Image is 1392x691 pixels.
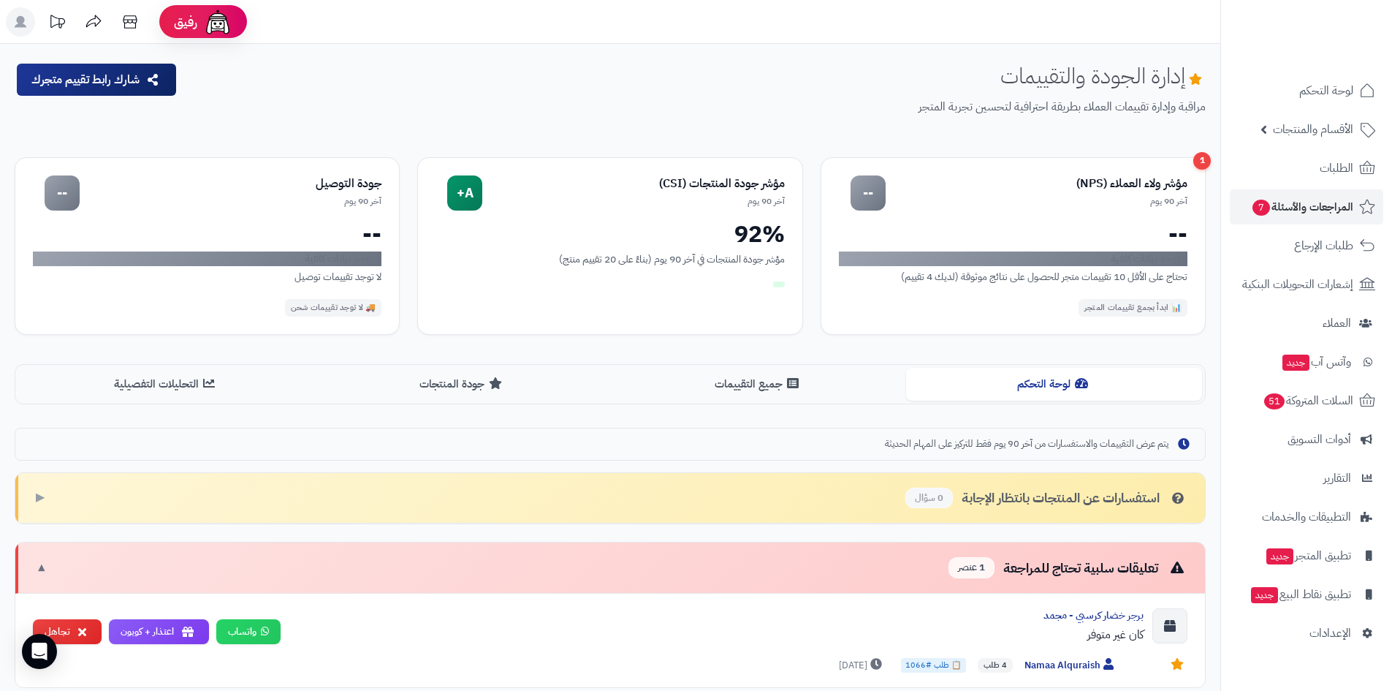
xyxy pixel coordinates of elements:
span: المراجعات والأسئلة [1251,197,1353,217]
span: ▼ [36,559,47,576]
a: السلات المتروكة51 [1230,383,1383,418]
span: 1 عنصر [948,557,994,578]
div: لا توجد بيانات كافية [839,252,1187,266]
span: الإعدادات [1309,623,1351,643]
span: تطبيق نقاط البيع [1250,584,1351,605]
span: تطبيق المتجر [1265,545,1351,566]
a: تطبيق نقاط البيعجديد [1230,577,1383,612]
div: تعليقات سلبية تحتاج للمراجعة [948,557,1187,578]
div: A+ [447,175,482,211]
span: طلبات الإرجاع [1294,235,1353,256]
span: 0 سؤال [905,488,953,509]
span: التطبيقات والخدمات [1262,507,1351,527]
div: كان غير متوفر [292,626,1144,643]
div: آخر 90 يوم [482,195,784,208]
div: 1 [1193,152,1211,170]
a: أدوات التسويق [1230,422,1383,457]
a: وآتس آبجديد [1230,344,1383,380]
button: جودة المنتجات [314,368,610,401]
a: المراجعات والأسئلة7 [1230,189,1383,224]
span: 51 [1264,393,1285,409]
div: 📊 ابدأ بجمع تقييمات المتجر [1079,299,1187,317]
a: واتساب [216,619,281,645]
span: 📋 طلب #1066 [901,658,966,673]
span: جديد [1251,587,1278,603]
div: تحتاج على الأقل 10 تقييمات متجر للحصول على نتائج موثوقة (لديك 4 تقييم) [839,269,1187,284]
div: لا توجد تقييمات توصيل [33,269,381,284]
div: جودة التوصيل [80,175,381,192]
a: التطبيقات والخدمات [1230,499,1383,535]
span: السلات المتروكة [1263,390,1353,411]
span: العملاء [1323,313,1351,333]
p: مراقبة وإدارة تقييمات العملاء بطريقة احترافية لتحسين تجربة المتجر [189,99,1206,116]
span: أدوات التسويق [1288,429,1351,450]
div: -- [851,175,886,211]
span: الطلبات [1320,158,1353,178]
span: وآتس آب [1281,352,1351,372]
span: لوحة التحكم [1299,80,1353,101]
span: 7 [1252,200,1270,216]
div: آخر 90 يوم [886,195,1187,208]
button: لوحة التحكم [906,368,1202,401]
a: العملاء [1230,306,1383,341]
div: -- [839,222,1187,246]
button: اعتذار + كوبون [109,619,209,645]
a: إشعارات التحويلات البنكية [1230,267,1383,302]
button: جميع التقييمات [610,368,906,401]
span: التقارير [1323,468,1351,488]
span: ▶ [36,489,45,506]
img: ai-face.png [203,7,232,37]
span: Namaa Alquraish [1024,658,1117,673]
div: مؤشر جودة المنتجات (CSI) [482,175,784,192]
div: -- [33,222,381,246]
a: الإعدادات [1230,616,1383,651]
div: برجر خضار كرسبي - مجمد [292,608,1144,623]
button: التحليلات التفصيلية [18,368,314,401]
span: [DATE] [839,658,886,673]
a: تحديثات المنصة [39,7,75,40]
div: لا توجد بيانات كافية [33,252,381,266]
a: تطبيق المتجرجديد [1230,538,1383,573]
span: إشعارات التحويلات البنكية [1242,274,1353,295]
img: logo-2.png [1293,41,1378,72]
span: جديد [1282,355,1309,371]
button: شارك رابط تقييم متجرك [17,64,176,96]
h1: إدارة الجودة والتقييمات [1000,64,1206,88]
div: مؤشر ولاء العملاء (NPS) [886,175,1187,192]
span: جديد [1266,548,1293,564]
div: -- [45,175,80,211]
a: طلبات الإرجاع [1230,228,1383,263]
a: لوحة التحكم [1230,73,1383,108]
span: 4 طلب [978,658,1013,673]
a: الطلبات [1230,151,1383,186]
div: 🚚 لا توجد تقييمات شحن [285,299,382,317]
span: رفيق [174,13,197,31]
div: Open Intercom Messenger [22,634,57,669]
div: 92% [436,222,784,246]
div: استفسارات عن المنتجات بانتظار الإجابة [905,488,1187,509]
span: يتم عرض التقييمات والاستفسارات من آخر 90 يوم فقط للتركيز على المهام الحديثة [885,437,1168,451]
a: التقارير [1230,461,1383,496]
div: آخر 90 يوم [80,195,381,208]
span: الأقسام والمنتجات [1273,119,1353,140]
div: مؤشر جودة المنتجات في آخر 90 يوم (بناءً على 20 تقييم منتج) [436,252,784,267]
button: تجاهل [33,619,102,645]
